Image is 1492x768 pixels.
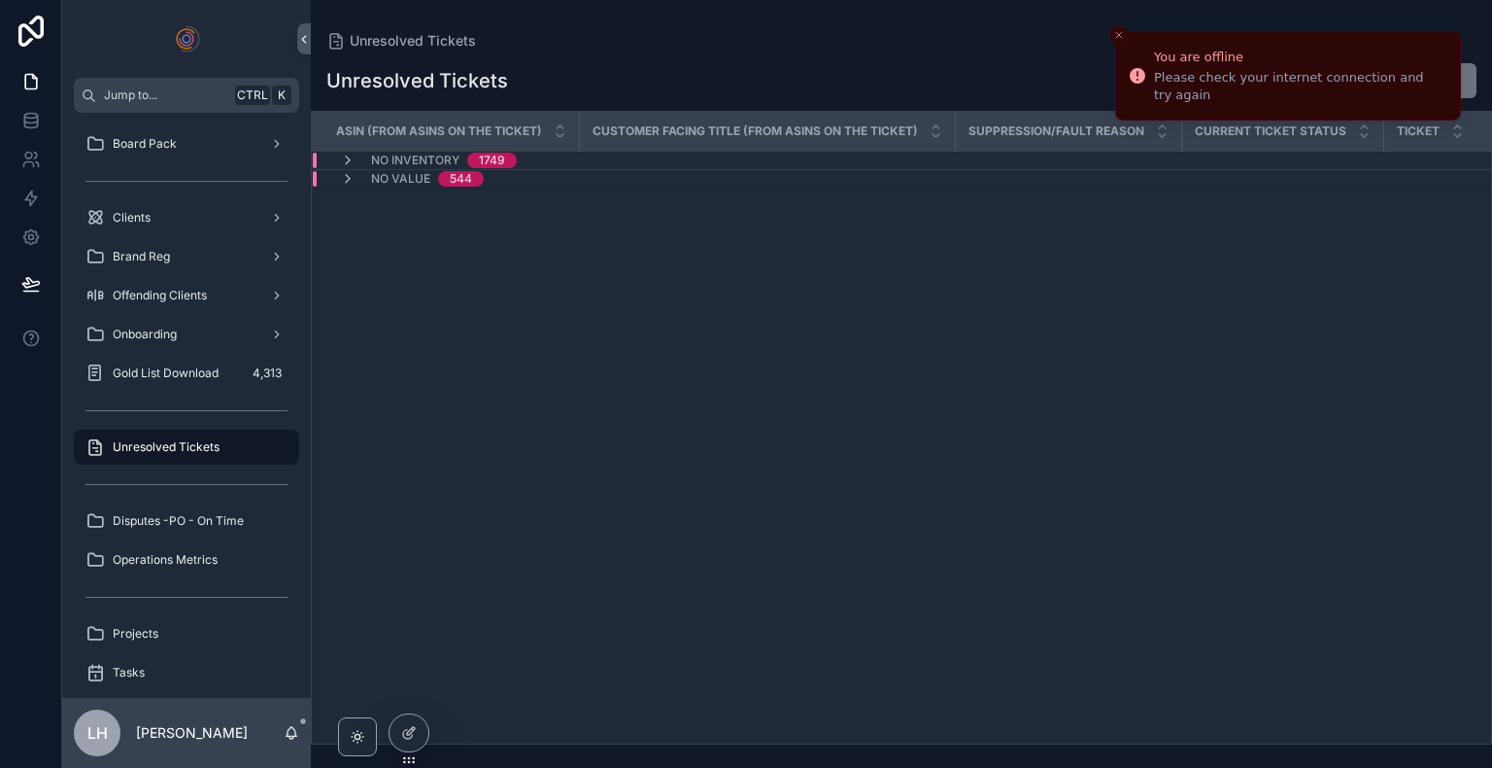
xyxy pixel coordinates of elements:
[74,542,299,577] a: Operations Metrics
[336,123,542,139] span: ASIN (from ASINs On The Ticket)
[113,439,220,455] span: Unresolved Tickets
[968,123,1144,139] span: Suppression/Fault Reason
[74,78,299,113] button: Jump to...CtrlK
[74,126,299,161] a: Board Pack
[326,67,508,94] h1: Unresolved Tickets
[62,113,311,698] div: scrollable content
[235,86,270,105] span: Ctrl
[74,504,299,539] a: Disputes -PO - On Time
[171,23,202,54] img: App logo
[247,362,288,385] div: 4,313
[1154,48,1444,67] div: You are offline
[74,655,299,690] a: Tasks
[87,721,108,745] span: LH
[593,123,918,139] span: Customer Facing Title (from ASINs On The Ticket)
[350,31,476,51] span: Unresolved Tickets
[113,210,151,226] span: Clients
[113,366,219,381] span: Gold List Download
[371,153,459,168] span: No Inventory
[74,317,299,352] a: Onboarding
[74,430,299,465] a: Unresolved Tickets
[274,87,289,103] span: K
[450,171,472,187] div: 544
[113,513,244,529] span: Disputes -PO - On Time
[113,288,207,303] span: Offending Clients
[74,278,299,313] a: Offending Clients
[113,327,177,342] span: Onboarding
[113,552,218,568] span: Operations Metrics
[74,616,299,651] a: Projects
[113,136,177,152] span: Board Pack
[1397,123,1440,139] span: Ticket
[104,87,227,103] span: Jump to...
[136,723,248,743] p: [PERSON_NAME]
[479,153,505,168] div: 1749
[1154,69,1444,104] div: Please check your internet connection and try again
[74,200,299,235] a: Clients
[113,665,145,681] span: Tasks
[113,249,170,264] span: Brand Reg
[74,239,299,274] a: Brand Reg
[371,171,430,187] span: No value
[74,356,299,391] a: Gold List Download4,313
[1109,25,1129,45] button: Close toast
[326,31,476,51] a: Unresolved Tickets
[113,626,158,642] span: Projects
[1195,123,1346,139] span: Current Ticket Status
